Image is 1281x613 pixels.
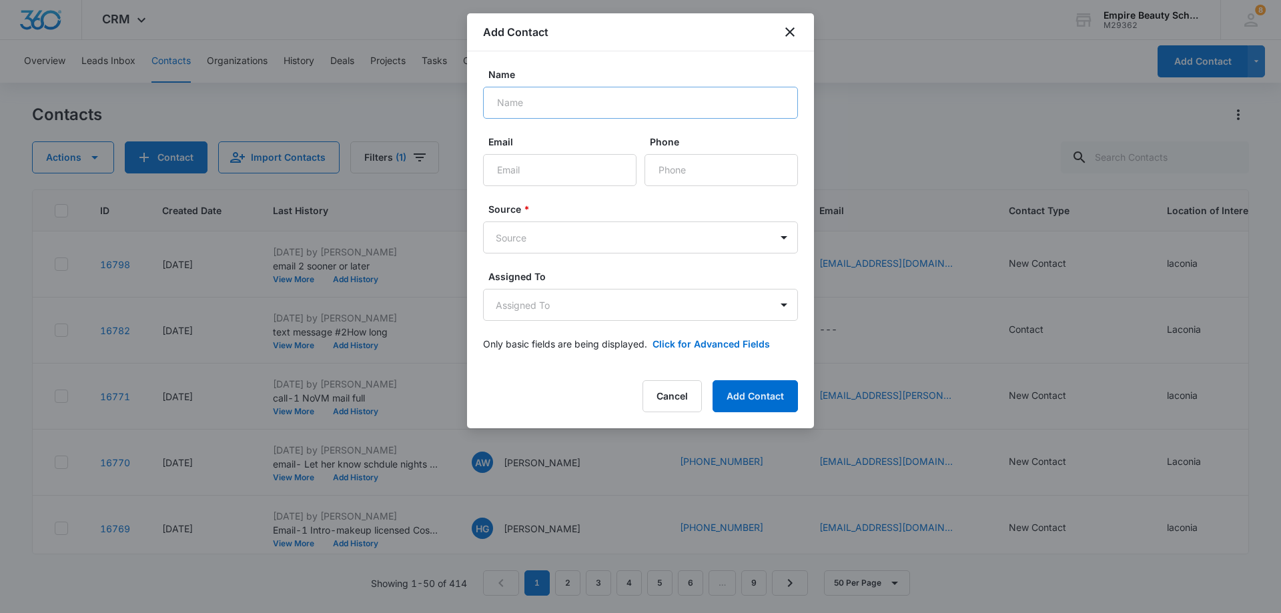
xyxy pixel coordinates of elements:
[488,135,642,149] label: Email
[645,154,798,186] input: Phone
[483,154,636,186] input: Email
[782,24,798,40] button: close
[483,87,798,119] input: Name
[488,202,803,216] label: Source
[653,337,770,351] button: Click for Advanced Fields
[643,380,702,412] button: Cancel
[488,269,803,283] label: Assigned To
[713,380,798,412] button: Add Contact
[488,67,803,81] label: Name
[483,24,548,40] h1: Add Contact
[650,135,803,149] label: Phone
[483,337,647,351] p: Only basic fields are being displayed.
